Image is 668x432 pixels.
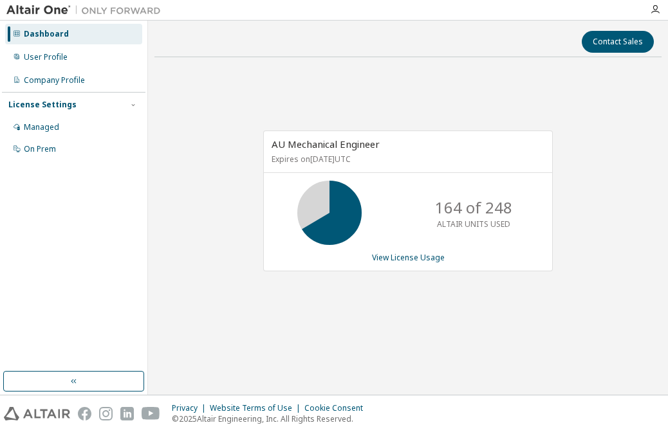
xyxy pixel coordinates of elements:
[8,100,77,110] div: License Settings
[435,197,512,219] p: 164 of 248
[142,407,160,420] img: youtube.svg
[78,407,91,420] img: facebook.svg
[99,407,113,420] img: instagram.svg
[24,29,69,39] div: Dashboard
[24,122,59,132] div: Managed
[24,75,85,85] div: Company Profile
[120,407,134,420] img: linkedin.svg
[6,4,167,17] img: Altair One
[24,144,56,154] div: On Prem
[172,413,371,424] p: © 2025 Altair Engineering, Inc. All Rights Reserved.
[582,31,654,53] button: Contact Sales
[272,138,380,150] span: AU Mechanical Engineer
[4,407,70,420] img: altair_logo.svg
[210,403,304,413] div: Website Terms of Use
[437,219,510,230] p: ALTAIR UNITS USED
[172,403,210,413] div: Privacy
[24,52,68,62] div: User Profile
[372,252,445,263] a: View License Usage
[304,403,371,413] div: Cookie Consent
[272,154,541,165] p: Expires on [DATE] UTC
